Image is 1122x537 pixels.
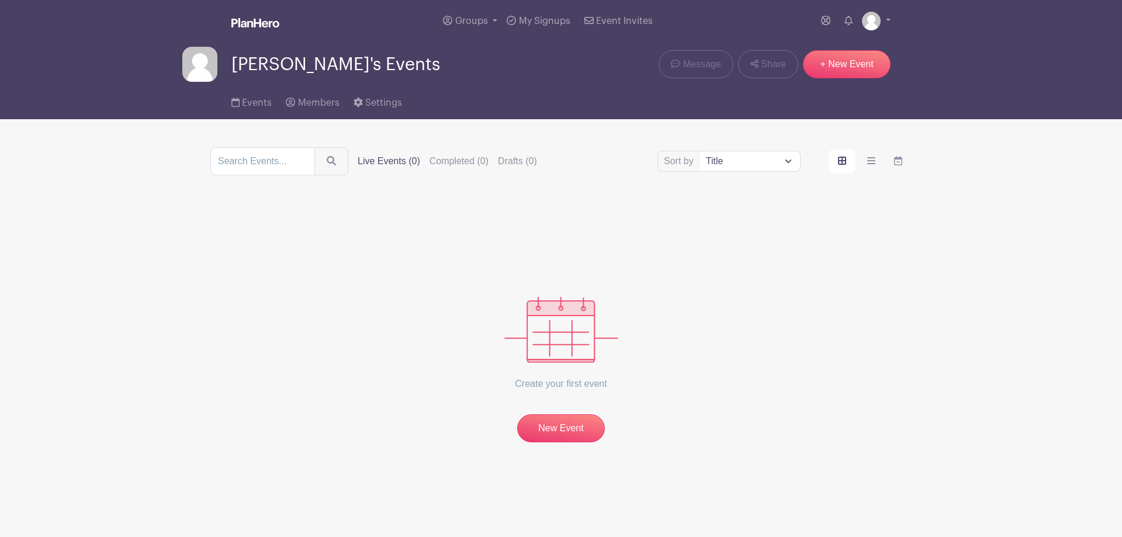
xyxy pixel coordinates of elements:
[504,297,618,363] img: events_empty-56550af544ae17c43cc50f3ebafa394433d06d5f1891c01edc4b5d1d59cfda54.svg
[519,16,570,26] span: My Signups
[430,154,489,168] label: Completed (0)
[862,12,881,30] img: default-ce2991bfa6775e67f084385cd625a349d9dcbb7a52a09fb2fda1e96e2d18dcdb.png
[829,150,912,173] div: order and view
[354,82,402,119] a: Settings
[455,16,488,26] span: Groups
[659,50,733,78] a: Message
[231,55,440,74] span: [PERSON_NAME]'s Events
[803,50,891,78] a: + New Event
[182,47,217,82] img: default-ce2991bfa6775e67f084385cd625a349d9dcbb7a52a09fb2fda1e96e2d18dcdb.png
[504,363,618,405] p: Create your first event
[596,16,653,26] span: Event Invites
[210,147,315,175] input: Search Events...
[298,98,340,108] span: Members
[231,18,279,27] img: logo_white-6c42ec7e38ccf1d336a20a19083b03d10ae64f83f12c07503d8b9e83406b4c7d.svg
[498,154,537,168] label: Drafts (0)
[286,82,339,119] a: Members
[664,154,697,168] label: Sort by
[358,154,546,168] div: filters
[231,82,272,119] a: Events
[365,98,402,108] span: Settings
[242,98,272,108] span: Events
[683,57,721,71] span: Message
[358,154,420,168] label: Live Events (0)
[738,50,798,78] a: Share
[761,57,786,71] span: Share
[517,414,605,442] a: New Event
